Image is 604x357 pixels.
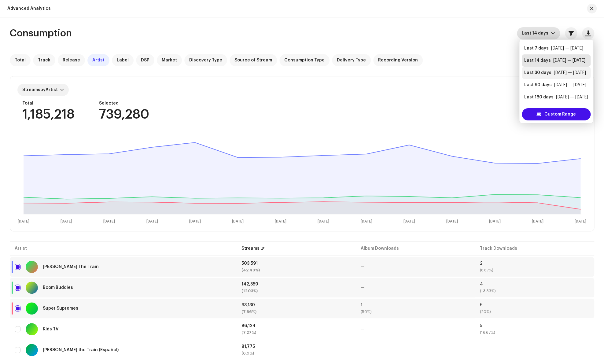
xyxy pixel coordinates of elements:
[146,219,158,223] text: [DATE]
[524,94,554,100] div: Last 180 days
[489,219,501,223] text: [DATE]
[480,324,589,328] div: 5
[480,310,589,314] div: (20%)
[234,58,272,63] span: Source of Stream
[524,45,549,51] div: Last 7 days
[92,58,105,63] span: Artist
[43,348,119,352] div: Bob the Train (Español)
[284,58,325,63] span: Consumption Type
[524,57,551,64] div: Last 14 days
[522,27,551,39] span: Last 14 days
[551,27,555,39] div: dropdown trigger
[361,348,470,352] div: —
[524,82,552,88] div: Last 90 days
[480,282,589,286] div: 4
[446,219,458,223] text: [DATE]
[378,58,418,63] span: Recording Version
[524,70,551,76] div: Last 30 days
[554,70,586,76] div: [DATE] — [DATE]
[556,94,588,100] div: [DATE] — [DATE]
[189,219,201,223] text: [DATE]
[241,282,351,286] div: 142,559
[522,67,591,79] li: Last 30 days
[522,103,591,116] li: Last 365 days
[361,310,470,314] div: (50%)
[189,58,222,63] span: Discovery Type
[361,265,470,269] div: —
[103,219,115,223] text: [DATE]
[141,58,149,63] span: DSP
[99,101,149,106] div: Selected
[480,268,589,272] div: (6.67%)
[117,58,129,63] span: Label
[241,351,351,355] div: (6.9%)
[241,344,351,349] div: 81,775
[553,57,585,64] div: [DATE] — [DATE]
[241,303,351,307] div: 93,130
[361,285,470,290] div: —
[241,261,351,266] div: 503,591
[480,303,589,307] div: 6
[241,324,351,328] div: 86,124
[480,348,589,352] div: —
[480,289,589,293] div: (13.33%)
[361,303,470,307] div: 1
[318,219,329,223] text: [DATE]
[232,219,244,223] text: [DATE]
[360,219,372,223] text: [DATE]
[162,58,177,63] span: Market
[532,219,543,223] text: [DATE]
[522,54,591,67] li: Last 14 days
[241,289,351,293] div: (12.03%)
[337,58,366,63] span: Delivery Type
[522,79,591,91] li: Last 90 days
[241,310,351,314] div: (7.86%)
[551,45,583,51] div: [DATE] — [DATE]
[522,42,591,54] li: Last 7 days
[522,91,591,103] li: Last 180 days
[480,261,589,266] div: 2
[361,327,470,331] div: —
[544,108,576,120] span: Custom Range
[275,219,286,223] text: [DATE]
[241,268,351,272] div: (42.49%)
[403,219,415,223] text: [DATE]
[241,330,351,335] div: (7.27%)
[575,219,586,223] text: [DATE]
[519,40,593,118] ul: Option List
[554,82,586,88] div: [DATE] — [DATE]
[480,330,589,335] div: (16.67%)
